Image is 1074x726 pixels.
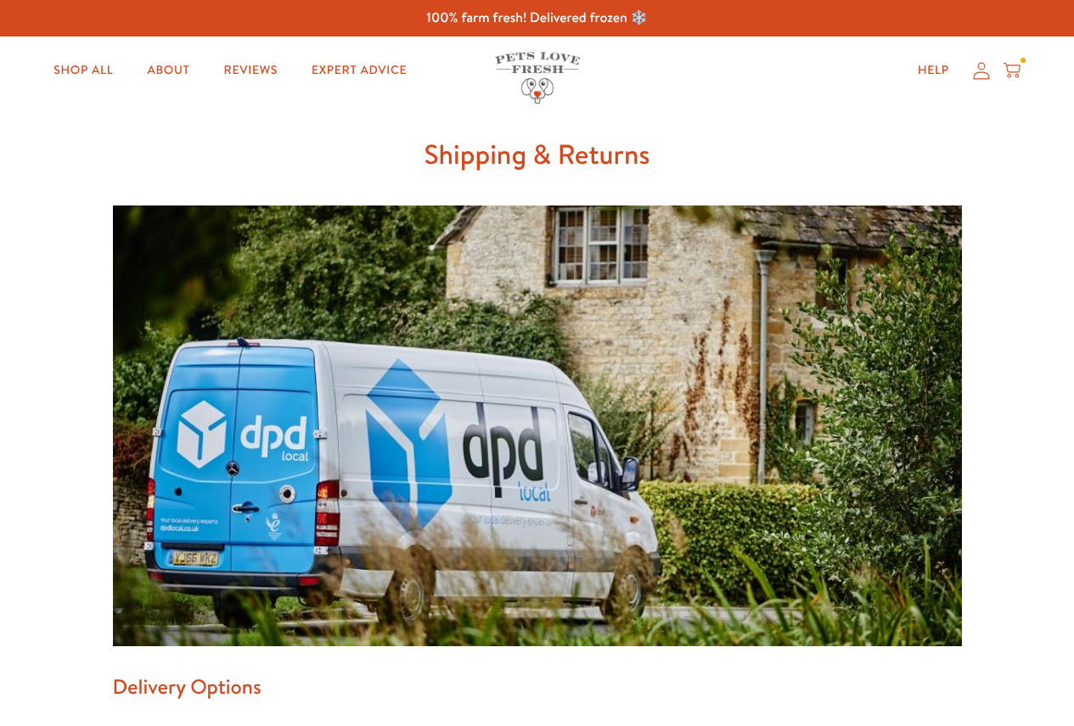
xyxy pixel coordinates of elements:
[904,53,963,87] a: Help
[113,132,962,177] h1: Shipping & Returns
[211,53,291,87] a: Reviews
[133,53,203,87] a: About
[298,53,420,87] a: Expert Advice
[40,53,127,87] a: Shop All
[113,669,962,704] h2: Delivery Options
[495,52,580,104] img: Pets Love Fresh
